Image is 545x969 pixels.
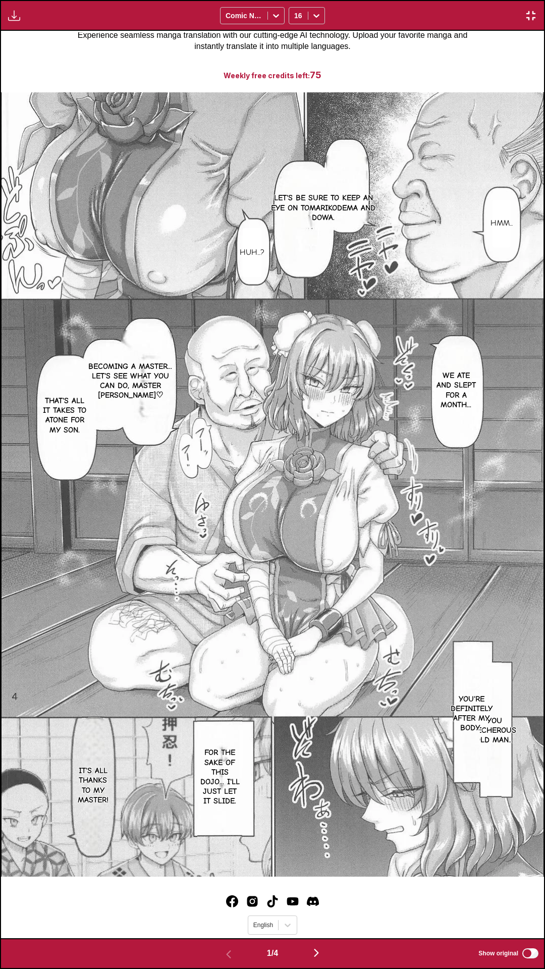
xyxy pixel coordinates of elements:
p: That's all it takes to atone for my son. [41,394,89,437]
p: Let's be sure to keep an eye on Tomarikodema and Dowa. [268,191,378,225]
p: You're definitely after my body... [449,692,495,735]
img: Manga Panel [1,92,544,876]
span: Show original [478,950,518,957]
img: Previous page [223,948,235,960]
p: For the sake of this dojo... I'll just let it slide. [197,746,242,808]
p: Huh...? [238,246,266,259]
p: It's all thanks to my master! [76,764,111,807]
p: Becoming a master... Let's see what you can do, Master [PERSON_NAME]♡ [82,360,179,403]
input: Show original [522,948,538,958]
img: Download translated images [8,10,20,22]
p: Hmm... [488,217,515,230]
span: 1 / 4 [267,949,278,958]
p: We ate and slept for a month... [431,369,480,412]
img: Next page [310,947,322,959]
